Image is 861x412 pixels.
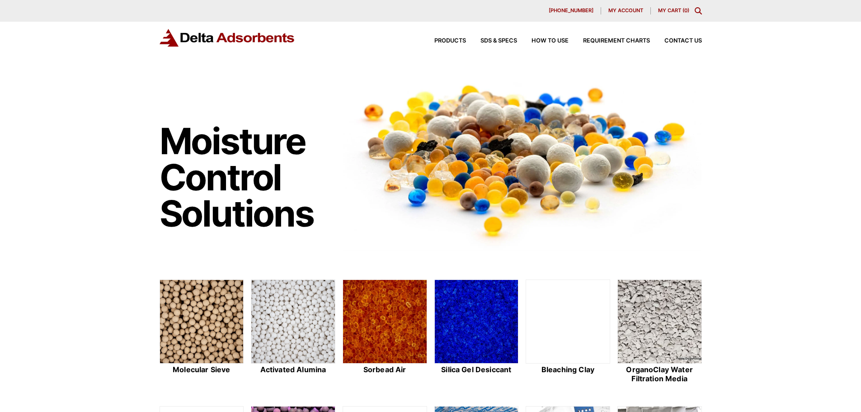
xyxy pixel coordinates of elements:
span: Products [434,38,466,44]
h2: Molecular Sieve [160,365,244,374]
a: My Cart (0) [658,7,689,14]
a: Activated Alumina [251,279,335,384]
div: Toggle Modal Content [695,7,702,14]
a: Requirement Charts [569,38,650,44]
span: [PHONE_NUMBER] [549,8,593,13]
span: SDS & SPECS [480,38,517,44]
a: Contact Us [650,38,702,44]
span: My account [608,8,643,13]
h2: Activated Alumina [251,365,335,374]
img: Image [343,68,702,251]
a: Sorbead Air [343,279,427,384]
h2: Bleaching Clay [526,365,610,374]
a: SDS & SPECS [466,38,517,44]
a: Products [420,38,466,44]
a: OrganoClay Water Filtration Media [617,279,702,384]
a: Bleaching Clay [526,279,610,384]
a: How to Use [517,38,569,44]
a: Silica Gel Desiccant [434,279,519,384]
a: [PHONE_NUMBER] [541,7,601,14]
h1: Moisture Control Solutions [160,123,334,232]
h2: Sorbead Air [343,365,427,374]
h2: Silica Gel Desiccant [434,365,519,374]
img: Delta Adsorbents [160,29,295,47]
a: Molecular Sieve [160,279,244,384]
span: Requirement Charts [583,38,650,44]
h2: OrganoClay Water Filtration Media [617,365,702,383]
span: How to Use [532,38,569,44]
a: My account [601,7,651,14]
span: 0 [684,7,687,14]
span: Contact Us [664,38,702,44]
